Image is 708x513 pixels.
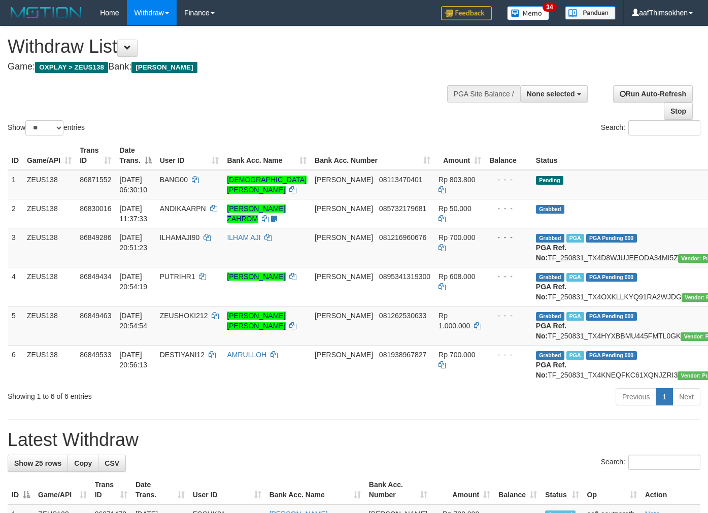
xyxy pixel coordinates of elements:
[489,311,528,321] div: - - -
[536,234,564,243] span: Grabbed
[536,205,564,214] span: Grabbed
[80,233,111,242] span: 86849286
[227,312,285,330] a: [PERSON_NAME] [PERSON_NAME]
[536,351,564,360] span: Grabbed
[311,141,434,170] th: Bank Acc. Number: activate to sort column ascending
[616,388,656,405] a: Previous
[160,233,200,242] span: ILHAMAJI90
[379,204,426,213] span: Copy 085732179681 to clipboard
[8,199,23,228] td: 2
[98,455,126,472] a: CSV
[8,228,23,267] td: 3
[601,455,700,470] label: Search:
[160,351,205,359] span: DESTIYANI12
[379,351,426,359] span: Copy 081938967827 to clipboard
[160,204,206,213] span: ANDIKAARPN
[14,459,61,467] span: Show 25 rows
[586,273,637,282] span: PGA Pending
[379,312,426,320] span: Copy 081262530633 to clipboard
[565,6,616,20] img: panduan.png
[566,273,584,282] span: Marked by aafRornrotha
[23,345,76,384] td: ZEUS138
[527,90,575,98] span: None selected
[520,85,588,102] button: None selected
[223,141,311,170] th: Bank Acc. Name: activate to sort column ascending
[489,232,528,243] div: - - -
[131,475,189,504] th: Date Trans.: activate to sort column ascending
[8,306,23,345] td: 5
[489,175,528,185] div: - - -
[76,141,115,170] th: Trans ID: activate to sort column ascending
[160,176,188,184] span: BANG00
[439,272,475,281] span: Rp 608.000
[227,351,266,359] a: AMRULLOH
[23,267,76,306] td: ZEUS138
[8,170,23,199] td: 1
[80,351,111,359] span: 86849533
[160,272,195,281] span: PUTRIHR1
[583,475,641,504] th: Op: activate to sort column ascending
[23,170,76,199] td: ZEUS138
[23,199,76,228] td: ZEUS138
[119,272,147,291] span: [DATE] 20:54:19
[672,388,700,405] a: Next
[8,475,34,504] th: ID: activate to sort column descending
[439,204,471,213] span: Rp 50.000
[536,312,564,321] span: Grabbed
[536,273,564,282] span: Grabbed
[23,228,76,267] td: ZEUS138
[536,361,566,379] b: PGA Ref. No:
[613,85,693,102] a: Run Auto-Refresh
[601,120,700,135] label: Search:
[23,141,76,170] th: Game/API: activate to sort column ascending
[439,312,470,330] span: Rp 1.000.000
[494,475,541,504] th: Balance: activate to sort column ascending
[91,475,131,504] th: Trans ID: activate to sort column ascending
[119,176,147,194] span: [DATE] 06:30:10
[541,475,583,504] th: Status: activate to sort column ascending
[8,430,700,450] h1: Latest Withdraw
[115,141,155,170] th: Date Trans.: activate to sort column descending
[131,62,197,73] span: [PERSON_NAME]
[160,312,208,320] span: ZEUSHOKI212
[119,312,147,330] span: [DATE] 20:54:54
[25,120,63,135] select: Showentries
[315,351,373,359] span: [PERSON_NAME]
[8,141,23,170] th: ID
[105,459,119,467] span: CSV
[485,141,532,170] th: Balance
[365,475,431,504] th: Bank Acc. Number: activate to sort column ascending
[80,312,111,320] span: 86849463
[189,475,265,504] th: User ID: activate to sort column ascending
[664,102,693,120] a: Stop
[439,351,475,359] span: Rp 700.000
[315,272,373,281] span: [PERSON_NAME]
[8,120,85,135] label: Show entries
[536,283,566,301] b: PGA Ref. No:
[536,244,566,262] b: PGA Ref. No:
[8,387,287,401] div: Showing 1 to 6 of 6 entries
[641,475,700,504] th: Action
[8,5,85,20] img: MOTION_logo.png
[227,233,260,242] a: ILHAM AJI
[8,455,68,472] a: Show 25 rows
[315,233,373,242] span: [PERSON_NAME]
[536,322,566,340] b: PGA Ref. No:
[628,120,700,135] input: Search:
[315,312,373,320] span: [PERSON_NAME]
[379,272,430,281] span: Copy 0895341319300 to clipboard
[586,234,637,243] span: PGA Pending
[315,204,373,213] span: [PERSON_NAME]
[507,6,550,20] img: Button%20Memo.svg
[447,85,520,102] div: PGA Site Balance /
[586,312,637,321] span: PGA Pending
[227,272,285,281] a: [PERSON_NAME]
[119,204,147,223] span: [DATE] 11:37:33
[489,203,528,214] div: - - -
[536,176,563,185] span: Pending
[8,37,462,57] h1: Withdraw List
[23,306,76,345] td: ZEUS138
[74,459,92,467] span: Copy
[566,351,584,360] span: Marked by aafRornrotha
[628,455,700,470] input: Search:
